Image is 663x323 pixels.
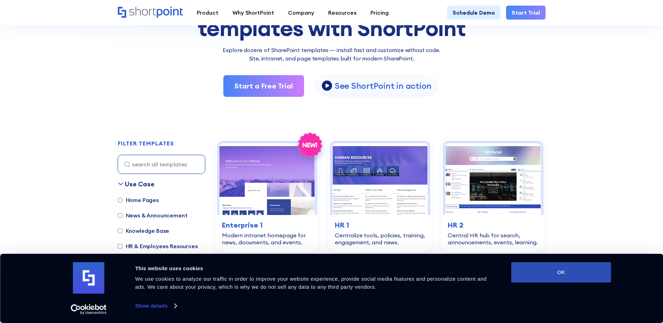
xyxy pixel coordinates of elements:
[118,196,159,204] label: Home Pages
[215,139,319,253] a: Enterprise 1 – SharePoint Homepage Design: Modern intranet homepage for news, documents, and even...
[118,141,174,147] h2: FILTER TEMPLATES
[335,80,432,91] p: See ShortPoint in action
[511,262,611,282] button: OK
[222,220,312,230] h3: Enterprise 1
[363,6,396,20] a: Pricing
[190,6,225,20] a: Product
[118,211,188,220] label: News & Announcement
[321,6,363,20] a: Resources
[118,213,122,218] input: News & Announcement
[197,8,218,17] div: Product
[332,143,428,215] img: HR 1 – Human Resources Template: Centralize tools, policies, training, engagement, and news.
[328,8,356,17] div: Resources
[118,244,122,249] input: HR & Employees Resources
[370,8,389,17] div: Pricing
[222,232,312,246] div: Modern intranet homepage for news, documents, and events.
[118,46,546,63] p: Explore dozens of SharePoint templates — install fast and customize without code. Site, intranet,...
[445,143,541,215] img: HR 2 - HR Intranet Portal: Central HR hub for search, announcements, events, learning.
[135,264,496,273] div: This website uses cookies
[315,76,438,96] a: open lightbox
[118,198,122,202] input: Home Pages
[448,232,538,246] div: Central HR hub for search, announcements, events, learning.
[537,242,663,323] iframe: Chat Widget
[118,229,122,233] input: Knowledge Base
[506,6,546,20] a: Start Trial
[118,227,170,235] label: Knowledge Base
[225,6,281,20] a: Why ShortPoint
[447,6,500,20] a: Schedule Demo
[335,220,425,230] h3: HR 1
[73,262,105,294] img: logo
[219,143,315,215] img: Enterprise 1 – SharePoint Homepage Design: Modern intranet homepage for news, documents, and events.
[118,7,183,19] a: Home
[448,220,538,230] h3: HR 2
[441,139,545,253] a: HR 2 - HR Intranet Portal: Central HR hub for search, announcements, events, learning.HR 2Central...
[125,179,154,189] div: Use Case
[118,242,198,250] label: HR & Employees Resources
[135,276,487,290] span: We use cookies to analyze our traffic in order to improve your website experience, provide social...
[58,304,119,315] a: Usercentrics Cookiebot - opens in a new window
[281,6,321,20] a: Company
[328,139,432,253] a: HR 1 – Human Resources Template: Centralize tools, policies, training, engagement, and news.HR 1C...
[135,301,176,311] a: Show details
[223,75,304,97] a: Start a Free Trial
[288,8,314,17] div: Company
[118,155,205,174] input: search all templates
[335,232,425,246] div: Centralize tools, policies, training, engagement, and news.
[232,8,274,17] div: Why ShortPoint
